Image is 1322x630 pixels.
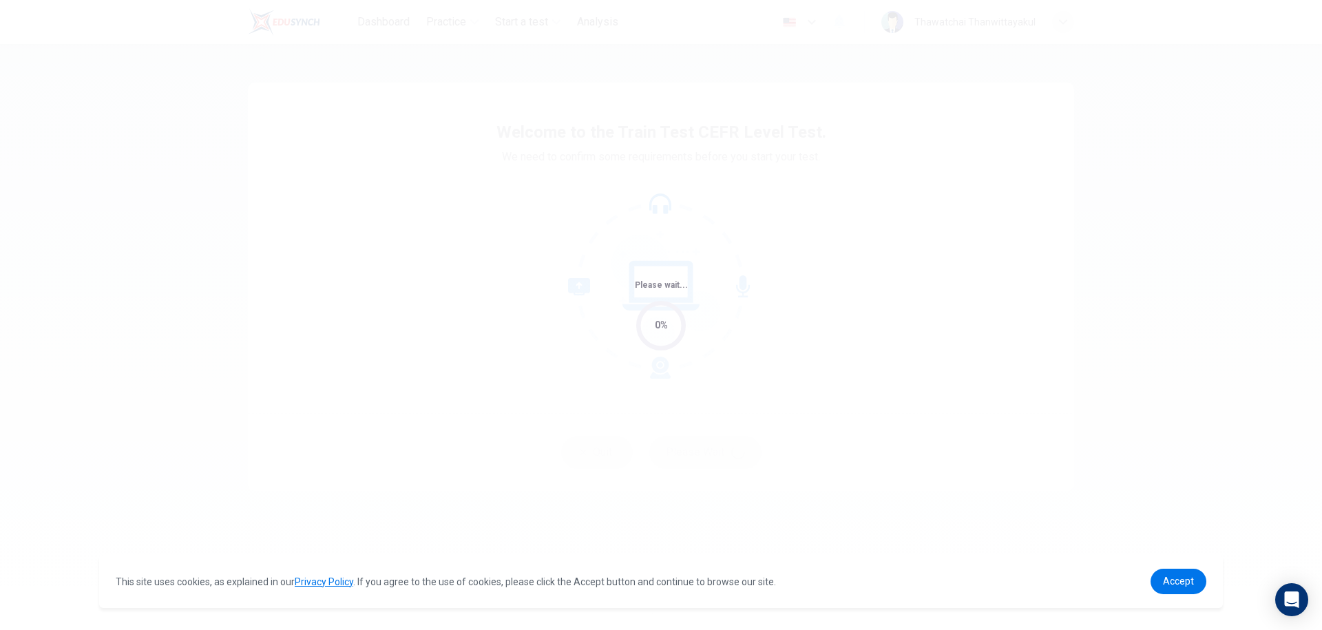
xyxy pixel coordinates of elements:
[635,280,688,290] span: Please wait...
[1163,576,1194,587] span: Accept
[99,555,1223,608] div: cookieconsent
[116,576,776,587] span: This site uses cookies, as explained in our . If you agree to the use of cookies, please click th...
[1151,569,1206,594] a: dismiss cookie message
[295,576,353,587] a: Privacy Policy
[1275,583,1308,616] div: Open Intercom Messenger
[655,317,668,333] div: 0%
